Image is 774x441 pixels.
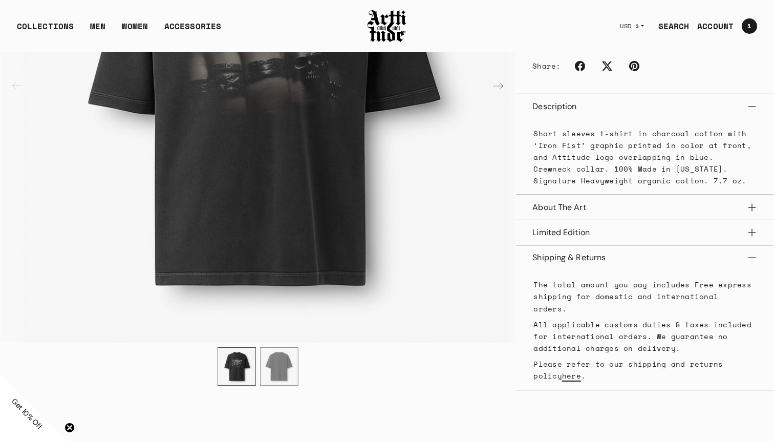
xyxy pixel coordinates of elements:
span: Get 10% Off [10,396,45,431]
span: USD $ [620,22,639,30]
a: WOMEN [122,20,148,40]
a: SEARCH [650,16,690,36]
p: The total amount you pay includes Free express shipping for domestic and international orders. [533,279,756,314]
img: IRON FIST Oversize Tee [261,348,298,385]
span: Share: [532,61,561,71]
button: About The Art [532,195,757,220]
div: Next slide [486,74,510,98]
img: IRON FIST Oversize Tee [218,348,255,385]
a: Facebook [569,55,591,77]
button: USD $ [614,15,650,37]
a: ACCOUNT [689,16,734,36]
a: here [562,370,581,381]
button: Limited Edition [532,220,757,245]
p: All applicable customs duties & taxes included for international orders. We guarantee no addition... [533,319,756,354]
div: COLLECTIONS [17,20,74,40]
div: 1 / 2 [218,347,256,386]
a: Twitter [596,55,618,77]
div: ACCESSORIES [164,20,221,40]
a: Open cart [734,14,757,38]
button: Shipping & Returns [532,245,757,270]
a: Pinterest [623,55,646,77]
span: 1 [747,23,751,29]
a: MEN [90,20,105,40]
ul: Main navigation [9,20,229,40]
p: Please refer to our shipping and returns policy . [533,358,756,382]
p: Short sleeves t-shirt in charcoal cotton with ‘Iron Fist’ graphic printed in color at front, and ... [533,128,756,186]
img: Arttitude [367,9,407,44]
div: 2 / 2 [260,347,298,386]
button: Close teaser [64,423,75,433]
button: Description [532,94,757,119]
